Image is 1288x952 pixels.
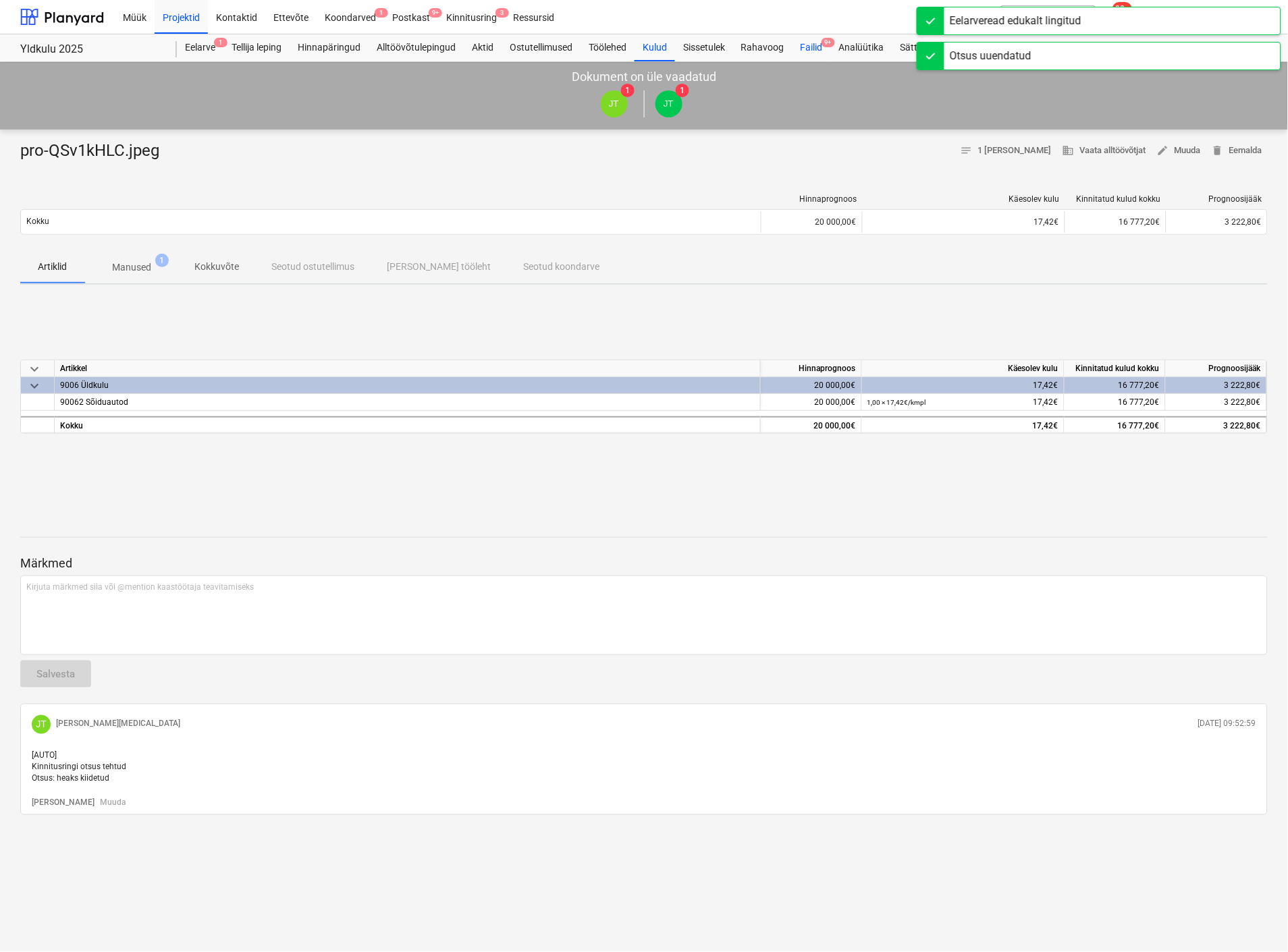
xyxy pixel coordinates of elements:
[60,377,755,393] div: 9006 Üldkulu
[1157,144,1169,157] span: edit
[733,34,793,61] a: Rahavoog
[20,43,161,57] div: Yldkulu 2025
[867,418,1058,435] div: 17,42€
[32,715,51,734] div: Janek Tobi
[290,34,369,61] a: Hinnapäringud
[20,140,170,162] div: pro-QSv1kHLC.jpeg
[155,254,169,267] span: 1
[55,416,761,433] div: Kokku
[1152,140,1206,161] button: Muuda
[1065,211,1166,233] div: 16 777,20€
[572,69,716,85] p: Dokument on üle vaadatud
[1157,143,1201,159] span: Muuda
[892,34,936,61] a: Sätted
[369,34,464,61] a: Alltöövõtulepingud
[56,719,180,730] p: [PERSON_NAME][MEDICAL_DATA]
[1172,194,1262,204] div: Prognoosijääk
[429,8,442,18] span: 9+
[1225,397,1261,407] span: 3 222,80€
[100,797,126,809] button: Muuda
[675,34,733,61] a: Sissetulek
[223,34,290,61] a: Tellija leping
[1057,140,1152,161] button: Vaata alltöövõtjat
[1225,217,1262,227] span: 3 222,80€
[1065,360,1166,377] div: Kinnitatud kulud kokku
[1166,377,1267,394] div: 3 222,80€
[793,34,831,61] div: Failid
[55,360,761,377] div: Artikkel
[761,211,862,233] div: 20 000,00€
[36,260,69,274] p: Artiklid
[601,90,628,117] div: Janek Tobi
[1065,416,1166,433] div: 16 777,20€
[761,394,862,411] div: 20 000,00€
[961,144,973,157] span: notes
[1119,397,1160,407] span: 16 777,20€
[676,84,689,97] span: 1
[502,34,581,61] a: Ostutellimused
[194,260,239,274] p: Kokkuvõte
[822,38,835,47] span: 9+
[1063,144,1075,157] span: business
[375,8,388,18] span: 1
[26,361,43,377] span: keyboard_arrow_down
[1212,144,1224,157] span: delete
[867,399,926,406] small: 1,00 × 17,42€ / kmpl
[214,38,227,47] span: 1
[761,377,862,394] div: 20 000,00€
[868,194,1060,204] div: Käesolev kulu
[761,416,862,433] div: 20 000,00€
[950,48,1031,64] div: Otsus uuendatud
[177,34,223,61] a: Eelarve1
[26,216,49,227] p: Kokku
[20,555,1268,571] p: Märkmed
[1220,887,1288,952] div: Vestlusvidin
[32,751,126,783] span: [AUTO] Kinnitusringi otsus tehtud Otsus: heaks kiidetud
[621,84,635,97] span: 1
[955,140,1057,161] button: 1 [PERSON_NAME]
[36,719,47,730] span: JT
[112,260,151,275] p: Manused
[1166,360,1267,377] div: Prognoosijääk
[1065,377,1166,394] div: 16 777,20€
[1063,143,1146,159] span: Vaata alltöövõtjat
[1206,140,1268,161] button: Eemalda
[464,34,502,61] a: Aktid
[1220,887,1288,952] iframe: Chat Widget
[32,797,95,809] button: [PERSON_NAME]
[635,34,675,61] a: Kulud
[581,34,635,61] a: Töölehed
[655,90,682,117] div: Janek Tobi
[664,99,674,109] span: JT
[961,143,1052,159] span: 1 [PERSON_NAME]
[862,360,1065,377] div: Käesolev kulu
[793,34,831,61] a: Failid9+
[1166,416,1267,433] div: 3 222,80€
[831,34,892,61] a: Analüütika
[950,13,1081,29] div: Eelarveread edukalt lingitud
[60,397,128,407] span: 90062 Sõiduautod
[609,99,619,109] span: JT
[1198,719,1256,730] p: [DATE] 09:52:59
[761,360,862,377] div: Hinnaprognoos
[1071,194,1161,204] div: Kinnitatud kulud kokku
[867,377,1058,394] div: 17,42€
[867,394,1058,411] div: 17,42€
[495,8,509,18] span: 3
[177,34,223,61] div: Eelarve
[767,194,857,204] div: Hinnaprognoos
[26,378,43,394] span: keyboard_arrow_down
[1212,143,1262,159] span: Eemalda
